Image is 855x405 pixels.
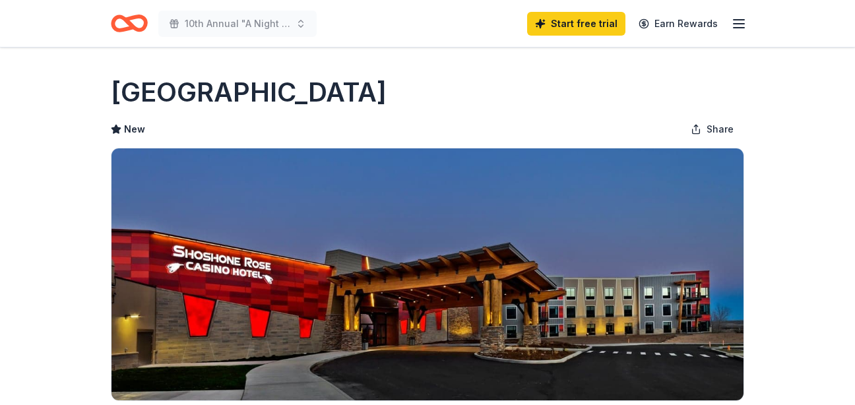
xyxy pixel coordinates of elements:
[527,12,625,36] a: Start free trial
[111,8,148,39] a: Home
[185,16,290,32] span: 10th Annual "A Night of Giving Back"
[111,148,744,400] img: Image for Shoshone Rose Casino & Hotel
[111,74,387,111] h1: [GEOGRAPHIC_DATA]
[158,11,317,37] button: 10th Annual "A Night of Giving Back"
[124,121,145,137] span: New
[680,116,744,142] button: Share
[707,121,734,137] span: Share
[631,12,726,36] a: Earn Rewards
